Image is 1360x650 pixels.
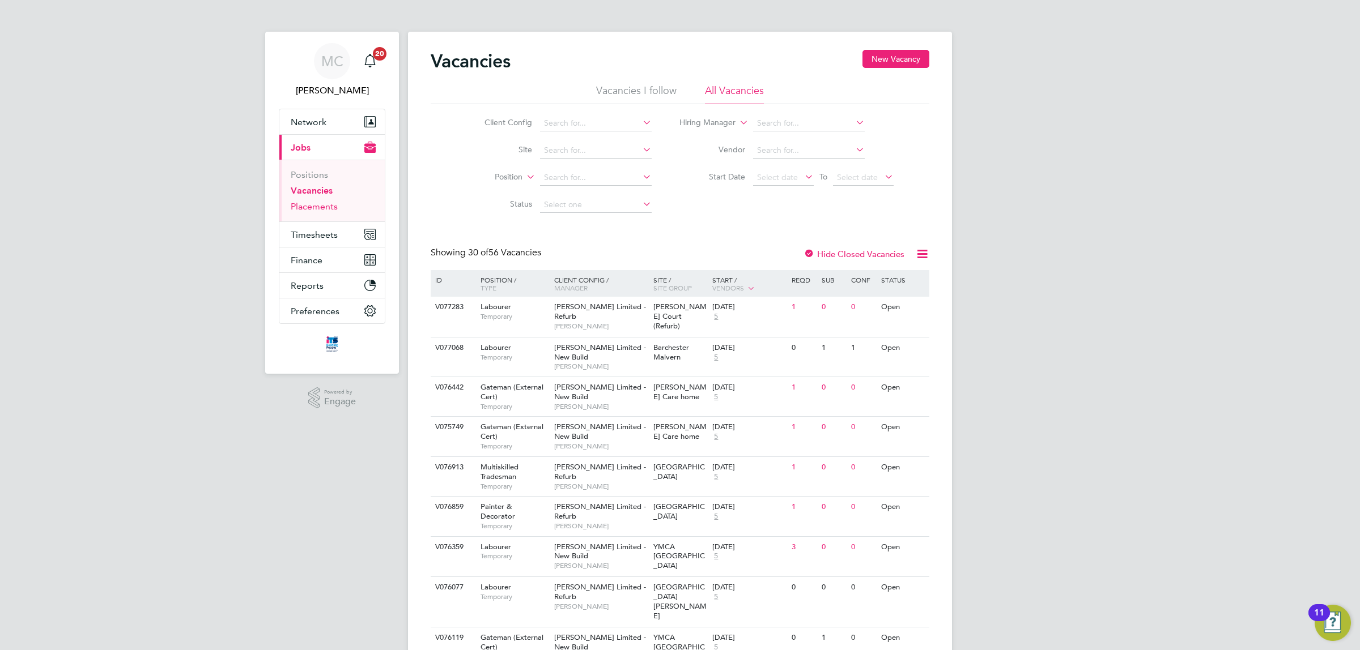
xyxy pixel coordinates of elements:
span: Vendors [712,283,744,292]
div: 1 [819,627,848,648]
span: 20 [373,47,386,61]
button: Network [279,109,385,134]
div: 0 [848,497,878,518]
span: [PERSON_NAME] [554,322,648,331]
div: 11 [1314,613,1324,627]
div: 0 [819,417,848,438]
span: Temporary [481,353,549,362]
div: 0 [848,577,878,598]
span: [PERSON_NAME] Limited - New Build [554,343,646,362]
label: Site [467,144,532,155]
div: 0 [848,297,878,318]
span: [PERSON_NAME] [554,602,648,611]
span: Network [291,117,326,127]
span: [GEOGRAPHIC_DATA] [653,502,705,521]
div: 1 [789,497,818,518]
div: V076442 [432,377,472,398]
span: [PERSON_NAME] [554,521,648,531]
input: Search for... [540,143,652,159]
span: Site Group [653,283,692,292]
label: Hide Closed Vacancies [804,249,904,259]
div: Showing [431,247,543,259]
div: [DATE] [712,542,786,552]
div: 1 [789,457,818,478]
span: Labourer [481,302,511,311]
div: 1 [848,337,878,358]
div: Open [878,337,928,358]
span: 30 of [468,247,488,258]
div: [DATE] [712,633,786,643]
div: 0 [819,457,848,478]
span: 5 [712,472,720,482]
span: [PERSON_NAME] Limited - Refurb [554,462,646,481]
span: To [816,169,831,184]
div: Open [878,577,928,598]
div: Open [878,627,928,648]
div: 0 [789,627,818,648]
button: Jobs [279,135,385,160]
span: [PERSON_NAME] Court (Refurb) [653,302,707,331]
div: 0 [848,377,878,398]
nav: Main navigation [265,32,399,374]
span: 5 [712,432,720,442]
div: Start / [709,270,789,298]
label: Vendor [680,144,745,155]
div: 0 [848,417,878,438]
img: itsconstruction-logo-retina.png [324,335,340,353]
div: Position / [472,270,551,297]
div: 1 [819,337,848,358]
div: Client Config / [551,270,651,297]
span: Multiskilled Tradesman [481,462,518,481]
div: [DATE] [712,463,786,472]
span: [PERSON_NAME] Care home [653,422,707,441]
label: Client Config [467,117,532,127]
span: 56 Vacancies [468,247,541,258]
span: [PERSON_NAME] [554,561,648,570]
input: Search for... [753,116,865,131]
span: Engage [324,397,356,407]
div: 1 [789,297,818,318]
span: Temporary [481,312,549,321]
span: [PERSON_NAME] Limited - Refurb [554,502,646,521]
div: V077283 [432,297,472,318]
span: Labourer [481,582,511,592]
span: [PERSON_NAME] [554,362,648,371]
span: Painter & Decorator [481,502,515,521]
div: [DATE] [712,302,786,312]
div: 3 [789,537,818,558]
div: [DATE] [712,583,786,592]
div: V076359 [432,537,472,558]
span: Labourer [481,343,511,352]
div: Jobs [279,160,385,221]
span: Temporary [481,592,549,601]
span: [PERSON_NAME] [554,402,648,411]
input: Search for... [753,143,865,159]
span: Temporary [481,442,549,451]
a: Powered byEngage [308,387,356,409]
span: 5 [712,353,720,362]
input: Search for... [540,116,652,131]
span: Powered by [324,387,356,397]
a: Placements [291,201,338,212]
span: Preferences [291,306,339,317]
span: Select date [837,172,878,182]
span: [PERSON_NAME] Limited - Refurb [554,302,646,321]
a: MC[PERSON_NAME] [279,43,385,97]
span: Manager [554,283,588,292]
span: 5 [712,592,720,602]
div: 0 [819,297,848,318]
span: [PERSON_NAME] Limited - New Build [554,382,646,401]
span: Labourer [481,542,511,551]
span: [PERSON_NAME] Limited - Refurb [554,582,646,601]
div: 1 [789,417,818,438]
span: [PERSON_NAME] Care home [653,382,707,401]
input: Select one [540,197,652,213]
div: ID [432,270,472,289]
span: Temporary [481,521,549,531]
div: Conf [848,270,878,289]
span: Barchester Malvern [653,343,689,362]
a: Vacancies [291,185,333,196]
div: 0 [789,337,818,358]
span: [GEOGRAPHIC_DATA][PERSON_NAME] [653,582,707,621]
div: 1 [789,377,818,398]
